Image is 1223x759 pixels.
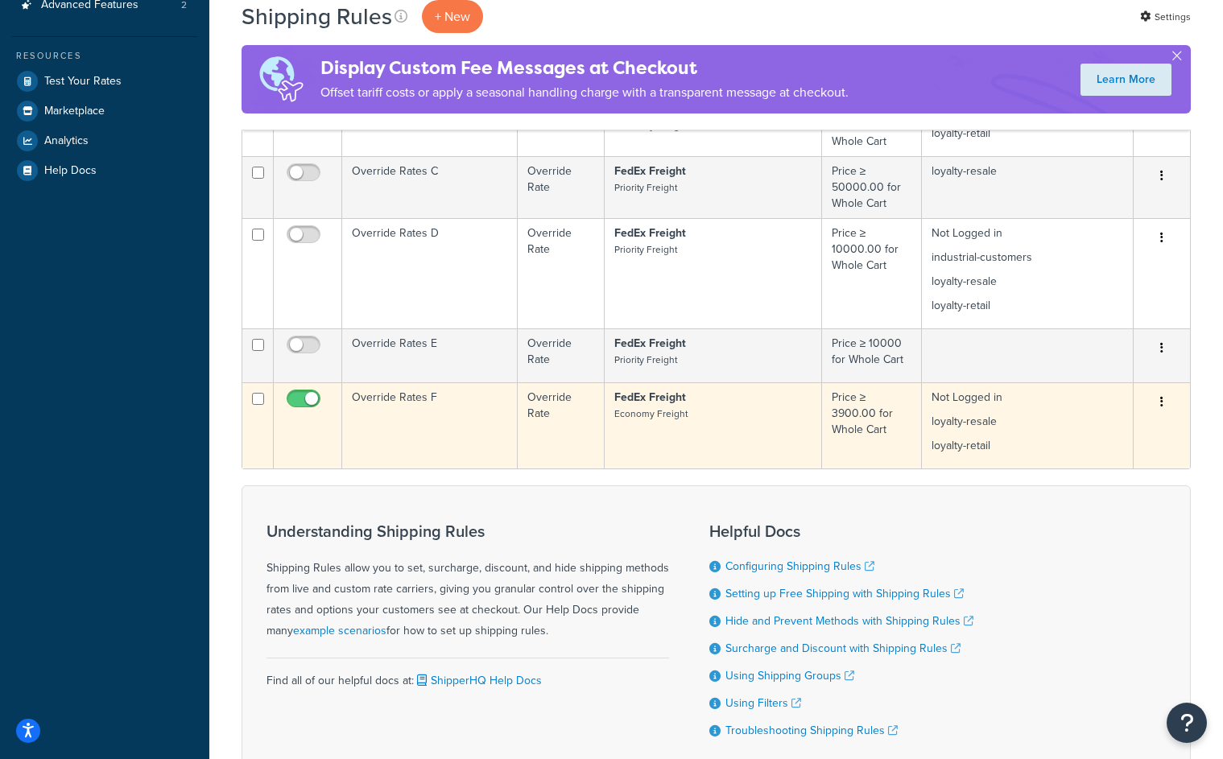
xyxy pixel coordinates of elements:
img: duties-banner-06bc72dcb5fe05cb3f9472aba00be2ae8eb53ab6f0d8bb03d382ba314ac3c341.png [242,45,320,113]
a: Setting up Free Shipping with Shipping Rules [725,585,964,602]
p: loyalty-resale [932,414,1123,430]
a: Troubleshooting Shipping Rules [725,722,898,739]
td: Override Rates D [342,218,518,328]
td: Not Logged in [922,218,1134,328]
td: Override Rates F [342,382,518,468]
h4: Display Custom Fee Messages at Checkout [320,55,849,81]
strong: FedEx Freight [614,163,686,179]
td: Override Rates C [342,156,518,218]
div: Resources [12,49,197,63]
h3: Helpful Docs [709,522,973,540]
td: Not Logged in [922,382,1134,468]
button: Open Resource Center [1167,703,1207,743]
a: Surcharge and Discount with Shipping Rules [725,640,961,657]
td: Override Rates E [342,328,518,382]
div: Shipping Rules allow you to set, surcharge, discount, and hide shipping methods from live and cus... [266,522,669,641]
td: loyalty-resale [922,156,1134,218]
a: Learn More [1080,64,1171,96]
td: Price ≥ 10000 for Whole Cart [822,328,922,382]
a: Help Docs [12,156,197,185]
td: Price ≥ 3900.00 for Whole Cart [822,382,922,468]
td: Override Rate [518,156,605,218]
a: example scenarios [293,622,386,639]
small: Priority Freight [614,242,677,257]
td: Price ≥ 50000.00 for Whole Cart [822,156,922,218]
a: Test Your Rates [12,67,197,96]
small: Priority Freight [614,353,677,367]
small: Priority Freight [614,180,677,195]
a: Using Filters [725,695,801,712]
strong: FedEx Freight [614,389,686,406]
strong: FedEx Freight [614,225,686,241]
a: ShipperHQ Help Docs [414,672,542,689]
td: Price ≥ 10000.00 for Whole Cart [822,218,922,328]
a: Using Shipping Groups [725,667,854,684]
a: Marketplace [12,97,197,126]
p: industrial-customers [932,250,1123,266]
a: Hide and Prevent Methods with Shipping Rules [725,613,973,629]
span: Analytics [44,134,89,148]
span: Marketplace [44,105,105,118]
a: Settings [1140,6,1191,28]
strong: FedEx Freight [614,335,686,352]
p: loyalty-retail [932,298,1123,314]
a: Configuring Shipping Rules [725,558,874,575]
p: loyalty-resale [932,274,1123,290]
span: Test Your Rates [44,75,122,89]
td: Override Rate [518,328,605,382]
p: loyalty-retail [932,126,1123,142]
span: Help Docs [44,164,97,178]
td: Override Rate [518,218,605,328]
a: Analytics [12,126,197,155]
h1: Shipping Rules [242,1,392,32]
td: Override Rate [518,382,605,468]
p: Offset tariff costs or apply a seasonal handling charge with a transparent message at checkout. [320,81,849,104]
h3: Understanding Shipping Rules [266,522,669,540]
div: Find all of our helpful docs at: [266,658,669,691]
small: Economy Freight [614,406,688,421]
p: loyalty-retail [932,438,1123,454]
